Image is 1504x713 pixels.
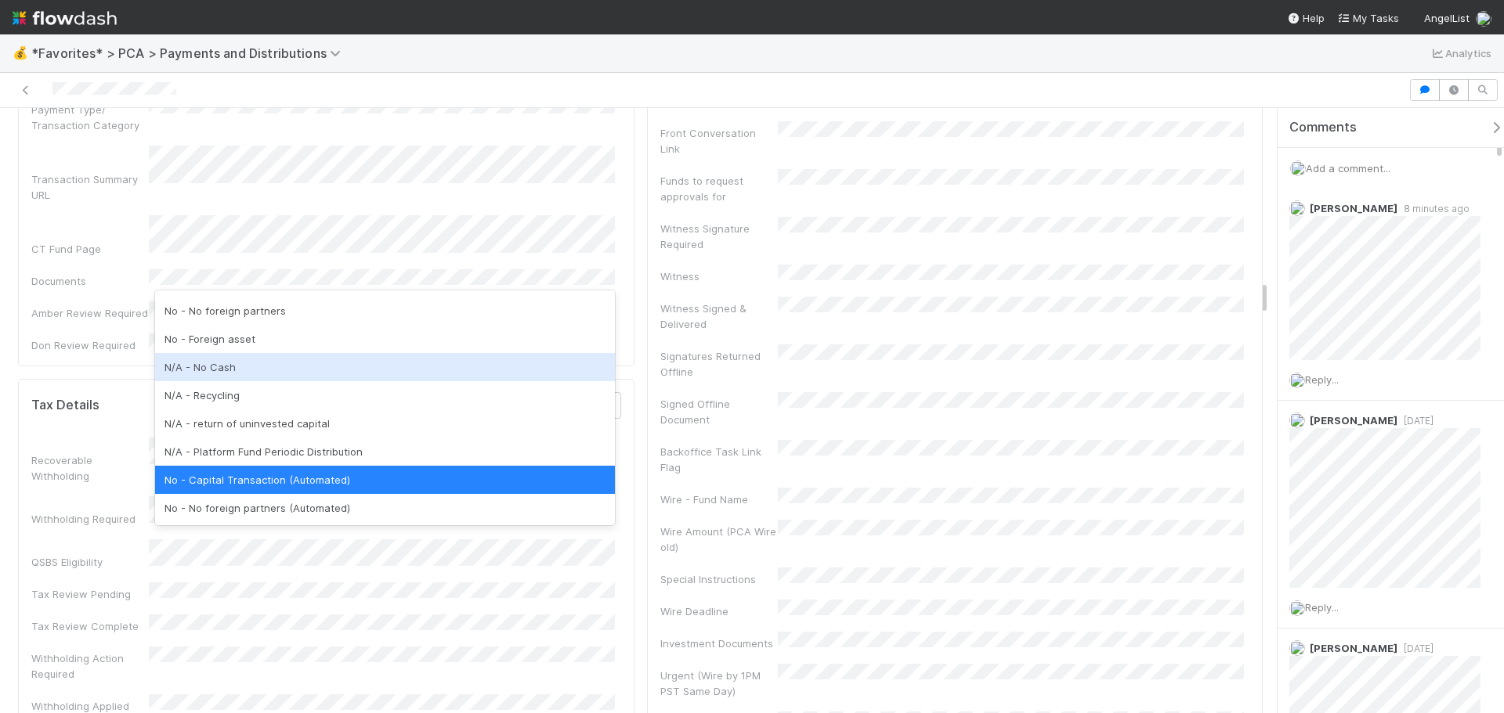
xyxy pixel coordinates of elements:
[31,45,349,61] span: *Favorites* > PCA > Payments and Distributions
[1289,120,1357,135] span: Comments
[660,396,778,427] div: Signed Offline Document
[1397,203,1470,214] span: 8 minutes ago
[1290,160,1306,176] img: avatar_cfa6ccaa-c7d9-46b3-b608-2ec56ecf97ad.png
[660,444,778,475] div: Backoffice Task Link Flag
[660,173,778,204] div: Funds to request approvals for
[1337,12,1399,24] span: My Tasks
[1310,202,1397,214] span: [PERSON_NAME]
[1397,415,1433,427] span: [DATE]
[1430,44,1491,63] a: Analytics
[155,297,615,325] div: No - No foreign partners
[1289,200,1305,216] img: avatar_e7d5656d-bda2-4d83-89d6-b6f9721f96bd.png
[13,5,117,31] img: logo-inverted-e16ddd16eac7371096b0.svg
[1476,11,1491,27] img: avatar_cfa6ccaa-c7d9-46b3-b608-2ec56ecf97ad.png
[660,221,778,252] div: Witness Signature Required
[1310,414,1397,427] span: [PERSON_NAME]
[660,301,778,332] div: Witness Signed & Delivered
[1337,10,1399,26] a: My Tasks
[155,381,615,409] div: N/A - Recycling
[31,102,149,133] div: Payment Type/ Transaction Category
[13,46,28,59] span: 💰
[1287,10,1325,26] div: Help
[31,650,149,682] div: Withholding Action Required
[1397,643,1433,654] span: [DATE]
[1289,600,1305,616] img: avatar_cfa6ccaa-c7d9-46b3-b608-2ec56ecf97ad.png
[31,618,149,634] div: Tax Review Complete
[660,348,778,380] div: Signatures Returned Offline
[1305,601,1339,614] span: Reply...
[155,325,615,353] div: No - Foreign asset
[660,268,778,284] div: Witness
[1289,412,1305,428] img: avatar_d45d11ee-0024-4901-936f-9df0a9cc3b4e.png
[1424,12,1470,24] span: AngelList
[155,438,615,466] div: N/A - Platform Fund Periodic Distribution
[1306,162,1390,175] span: Add a comment...
[660,668,778,699] div: Urgent (Wire by 1PM PST Same Day)
[155,494,615,522] div: No - No foreign partners (Automated)
[31,554,149,570] div: QSBS Eligibility
[155,466,615,494] div: No - Capital Transaction (Automated)
[31,305,149,321] div: Amber Review Required
[1310,642,1397,654] span: [PERSON_NAME]
[31,273,149,289] div: Documents
[660,603,778,619] div: Wire Deadline
[31,398,99,413] h5: Tax Details
[660,125,778,157] div: Front Conversation Link
[31,337,149,353] div: Don Review Required
[31,171,149,203] div: Transaction Summary URL
[660,524,778,555] div: Wire Amount (PCA Wire old)
[155,353,615,381] div: N/A - No Cash
[1305,373,1339,386] span: Reply...
[31,511,149,527] div: Withholding Required
[31,586,149,602] div: Tax Review Pending
[1289,640,1305,656] img: avatar_a2d05fec-0a57-4266-8476-74cda3464b0e.png
[31,241,149,257] div: CT Fund Page
[660,492,778,507] div: Wire - Fund Name
[155,409,615,438] div: N/A - return of uninvested capital
[1289,373,1305,388] img: avatar_cfa6ccaa-c7d9-46b3-b608-2ec56ecf97ad.png
[660,571,778,587] div: Special Instructions
[31,452,149,484] div: Recoverable Withholding
[660,636,778,651] div: Investment Documents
